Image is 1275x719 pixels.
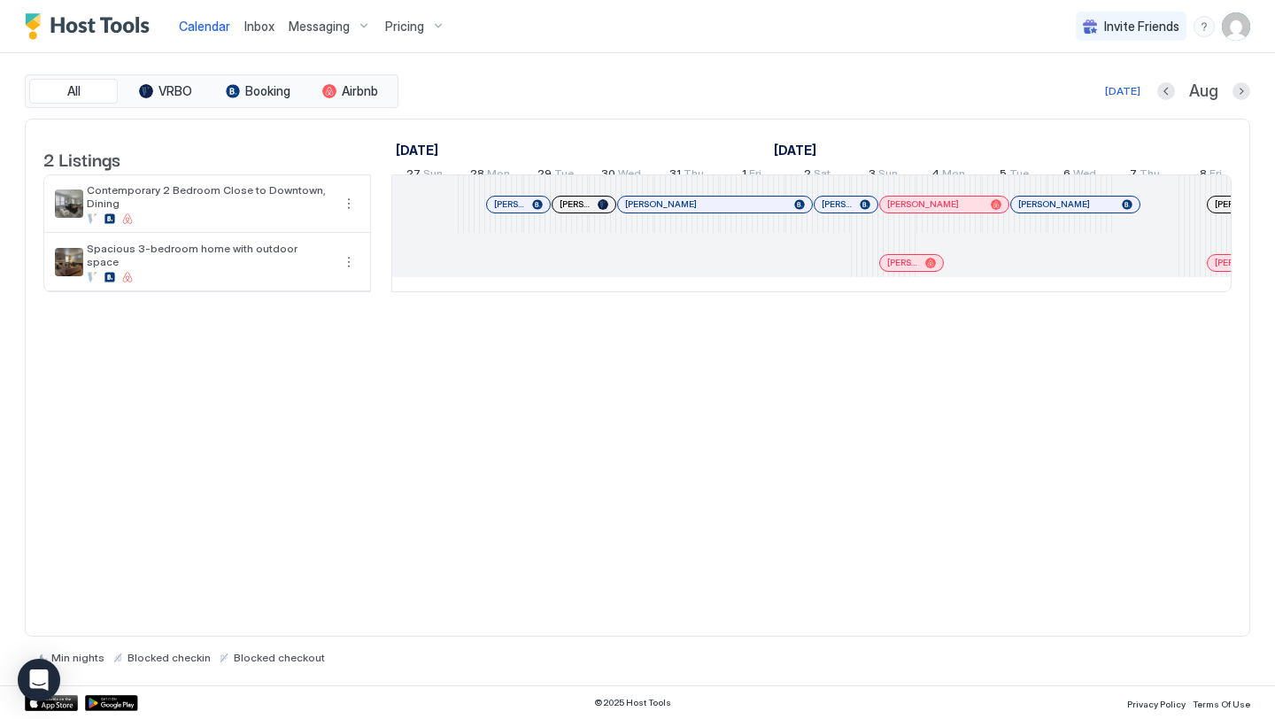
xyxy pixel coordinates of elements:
[665,163,708,189] a: July 31, 2025
[931,166,939,185] span: 4
[1232,82,1250,100] button: Next month
[127,651,211,664] span: Blocked checkin
[1102,81,1143,102] button: [DATE]
[869,166,876,185] span: 3
[466,163,514,189] a: July 28, 2025
[51,651,104,664] span: Min nights
[1063,166,1070,185] span: 6
[25,695,78,711] a: App Store
[179,17,230,35] a: Calendar
[601,166,615,185] span: 30
[887,198,959,210] span: [PERSON_NAME]
[1073,166,1096,185] span: Wed
[1209,166,1222,185] span: Fri
[887,257,918,268] span: [PERSON_NAME]
[18,659,60,701] div: Open Intercom Messenger
[213,79,302,104] button: Booking
[749,166,761,185] span: Fri
[822,198,853,210] span: [PERSON_NAME]
[244,17,274,35] a: Inbox
[800,163,835,189] a: August 2, 2025
[537,166,552,185] span: 29
[769,137,821,163] a: August 1, 2025
[385,19,424,35] span: Pricing
[1059,163,1101,189] a: August 6, 2025
[814,166,831,185] span: Sat
[669,166,681,185] span: 31
[338,251,359,273] div: menu
[1195,163,1226,189] a: August 8, 2025
[406,166,421,185] span: 27
[244,19,274,34] span: Inbox
[1130,166,1137,185] span: 7
[25,13,158,40] a: Host Tools Logo
[684,166,704,185] span: Thu
[1018,198,1090,210] span: [PERSON_NAME]
[618,166,641,185] span: Wed
[245,83,290,99] span: Booking
[1157,82,1175,100] button: Previous month
[338,193,359,214] button: More options
[995,163,1033,189] a: August 5, 2025
[560,198,591,210] span: [PERSON_NAME]
[1222,12,1250,41] div: User profile
[470,166,484,185] span: 28
[338,251,359,273] button: More options
[494,198,525,210] span: [PERSON_NAME]
[597,163,645,189] a: July 30, 2025
[158,83,192,99] span: VRBO
[738,163,766,189] a: August 1, 2025
[43,145,120,172] span: 2 Listings
[391,137,443,163] a: July 27, 2025
[1127,693,1186,712] a: Privacy Policy
[1125,163,1164,189] a: August 7, 2025
[55,189,83,218] div: listing image
[67,83,81,99] span: All
[55,248,83,276] div: listing image
[1000,166,1007,185] span: 5
[289,19,350,35] span: Messaging
[927,163,970,189] a: August 4, 2025
[305,79,394,104] button: Airbnb
[625,198,697,210] span: [PERSON_NAME]
[554,166,574,185] span: Tue
[1105,83,1140,99] div: [DATE]
[1194,16,1215,37] div: menu
[234,651,325,664] span: Blocked checkout
[338,193,359,214] div: menu
[1193,693,1250,712] a: Terms Of Use
[29,79,118,104] button: All
[1189,81,1218,102] span: Aug
[179,19,230,34] span: Calendar
[1200,166,1207,185] span: 8
[342,83,378,99] span: Airbnb
[402,163,447,189] a: July 27, 2025
[25,74,398,108] div: tab-group
[1193,699,1250,709] span: Terms Of Use
[423,166,443,185] span: Sun
[804,166,811,185] span: 2
[87,242,331,268] span: Spacious 3-bedroom home with outdoor space
[533,163,578,189] a: July 29, 2025
[878,166,898,185] span: Sun
[85,695,138,711] a: Google Play Store
[121,79,210,104] button: VRBO
[942,166,965,185] span: Mon
[594,697,671,708] span: © 2025 Host Tools
[1140,166,1160,185] span: Thu
[742,166,746,185] span: 1
[87,183,331,210] span: Contemporary 2 Bedroom Close to Downtown, Dining
[487,166,510,185] span: Mon
[1127,699,1186,709] span: Privacy Policy
[1104,19,1179,35] span: Invite Friends
[1009,166,1029,185] span: Tue
[864,163,902,189] a: August 3, 2025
